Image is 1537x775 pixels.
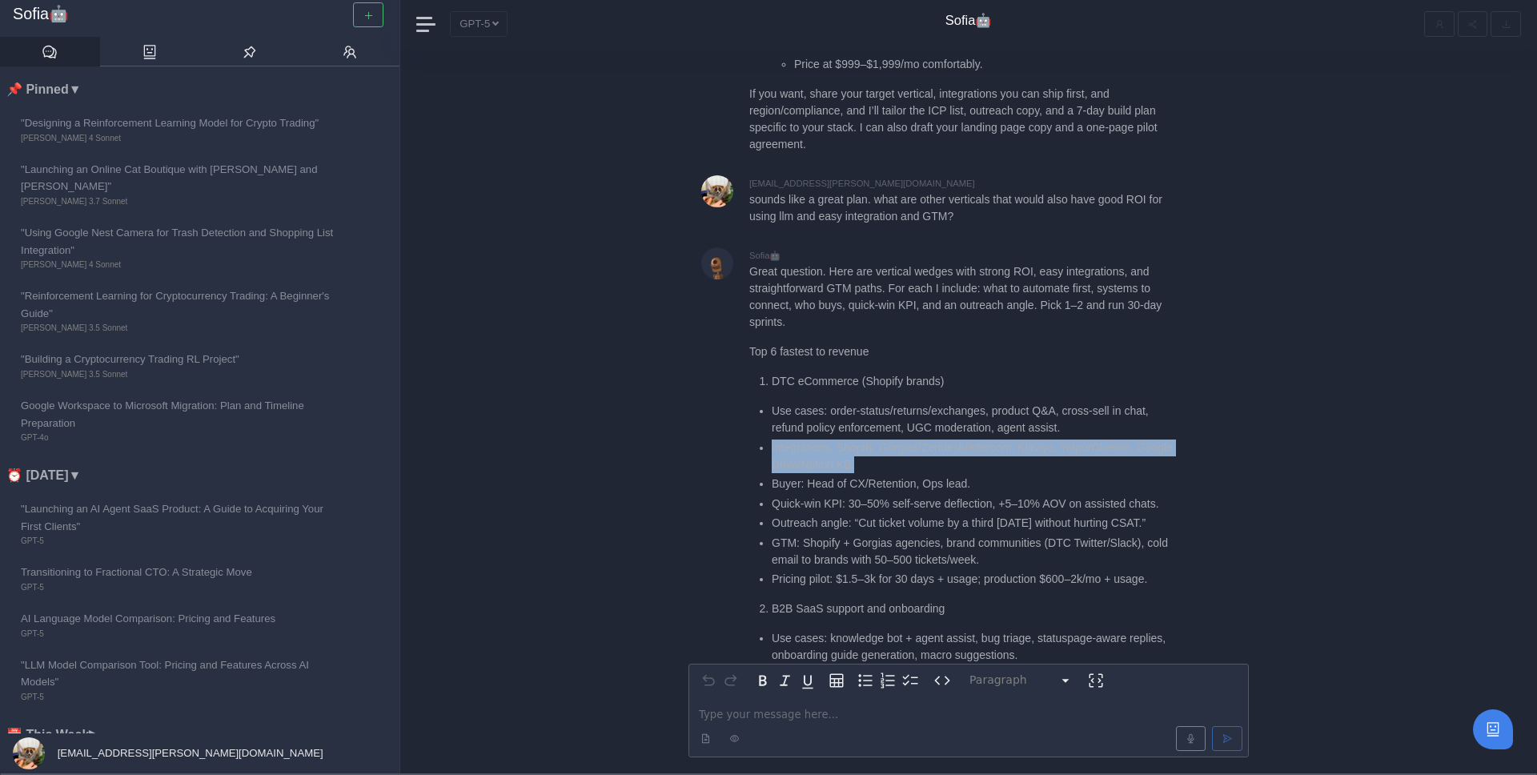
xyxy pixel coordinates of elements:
[772,373,1174,390] li: DTC eCommerce (Shopify brands)
[21,500,343,535] span: "Launching an AI Agent SaaS Product: A Guide to Acquiring Your First Clients"
[689,697,1248,757] div: editable markdown
[21,581,343,594] span: GPT-5
[931,669,953,692] button: Inline code format
[6,79,399,100] li: 📌 Pinned ▼
[13,5,387,24] a: Sofia🤖
[54,747,323,759] span: [EMAIL_ADDRESS][PERSON_NAME][DOMAIN_NAME]
[21,368,343,381] span: [PERSON_NAME] 3.5 Sonnet
[21,535,343,548] span: GPT-5
[21,322,343,335] span: [PERSON_NAME] 3.5 Sonnet
[21,224,343,259] span: "Using Google Nest Camera for Trash Detection and Shopping List Integration"
[21,610,343,627] span: AI Language Model Comparison: Pricing and Features
[963,669,1078,692] button: Block type
[877,669,899,692] button: Numbered list
[749,263,1174,331] p: Great question. Here are vertical wedges with strong ROI, easy integrations, and straightforward ...
[21,691,343,704] span: GPT-5
[21,161,343,195] span: "Launching an Online Cat Boutique with [PERSON_NAME] and [PERSON_NAME]"
[21,564,343,580] span: Transitioning to Fractional CTO: A Strategic Move
[21,287,343,322] span: "Reinforcement Learning for Cryptocurrency Trading: A Beginner's Guide"
[749,247,1249,263] div: Sofia🤖
[794,56,1174,73] li: Price at $999–$1,999/mo comfortably.
[797,669,819,692] button: Underline
[21,432,343,444] span: GPT-4o
[749,191,1174,225] p: sounds like a great plan. what are other verticals that would also have good ROI for using llm an...
[772,515,1174,532] li: Outreach angle: “Cut ticket volume by a third [DATE] without hurting CSAT.”
[945,13,993,29] h4: Sofia🤖
[21,259,343,271] span: [PERSON_NAME] 4 Sonnet
[21,657,343,691] span: "LLM Model Comparison Tool: Pricing and Features Across AI Models"
[774,669,797,692] button: Italic
[772,476,1174,492] li: Buyer: Head of CX/Retention, Ops lead.
[6,725,399,745] li: 📅 This Week ▶
[899,669,921,692] button: Check list
[772,535,1174,568] li: GTM: Shopify + Gorgias agencies, brand communities (DTC Twitter/Slack), cold email to brands with...
[772,403,1174,436] li: Use cases: order-status/returns/exchanges, product Q&A, cross-sell in chat, refund policy enforce...
[21,114,343,131] span: "Designing a Reinforcement Learning Model for Crypto Trading"
[752,669,774,692] button: Bold
[21,132,343,145] span: [PERSON_NAME] 4 Sonnet
[749,86,1174,153] p: If you want, share your target vertical, integrations you can ship first, and region/compliance, ...
[772,630,1174,664] li: Use cases: knowledge bot + agent assist, bug triage, statuspage-aware replies, onboarding guide g...
[21,195,343,208] span: [PERSON_NAME] 3.7 Sonnet
[21,351,343,367] span: "Building a Cryptocurrency Trading RL Project"
[21,628,343,640] span: GPT-5
[854,669,877,692] button: Bulleted list
[854,669,921,692] div: toggle group
[772,440,1174,473] li: Integrations: Shopify, Gorgias/Zendesk/Intercom, Klaviyo, Yotpo/Okendo, Google Drive/Notion KB.
[749,175,1249,191] div: [EMAIL_ADDRESS][PERSON_NAME][DOMAIN_NAME]
[21,397,343,432] span: Google Workspace to Microsoft Migration: Plan and Timeline Preparation
[772,571,1174,588] li: Pricing pilot: $1.5–3k for 30 days + usage; production $600–2k/mo + usage.
[749,343,1174,360] p: Top 6 fastest to revenue
[772,496,1174,512] li: Quick-win KPI: 30–50% self-serve deflection, +5–10% AOV on assisted chats.
[772,600,1174,617] li: B2B SaaS support and onboarding
[6,465,399,486] li: ⏰ [DATE] ▼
